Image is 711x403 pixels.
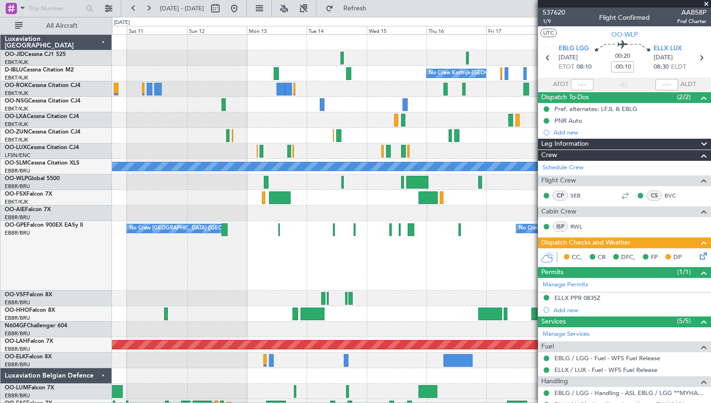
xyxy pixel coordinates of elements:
[5,176,60,182] a: OO-WLPGlobal 5500
[615,52,630,61] span: 00:20
[5,83,80,88] a: OO-ROKCessna Citation CJ4
[654,63,669,72] span: 08:30
[599,13,650,23] div: Flight Confirmed
[598,253,606,262] span: CR
[5,392,30,399] a: EBBR/BRU
[677,316,691,326] span: (5/5)
[5,152,31,159] a: LFSN/ENC
[554,105,637,113] div: Pref. alternates: LFJL & EBLG
[10,18,102,33] button: All Aircraft
[5,198,28,205] a: EBKT/KJK
[5,222,83,228] a: OO-GPEFalcon 900EX EASy II
[5,129,28,135] span: OO-ZUN
[559,44,589,54] span: EBLG LGG
[5,229,30,237] a: EBBR/BRU
[554,366,657,374] a: ELLX / LUX - Fuel - WFS Fuel Release
[335,5,375,12] span: Refresh
[5,67,74,73] a: D-IBLUCessna Citation M2
[5,90,28,97] a: EBKT/KJK
[5,98,28,104] span: OO-NSG
[5,98,80,104] a: OO-NSGCessna Citation CJ4
[127,26,187,34] div: Sat 11
[129,221,287,236] div: No Crew [GEOGRAPHIC_DATA] ([GEOGRAPHIC_DATA] National)
[5,385,28,391] span: OO-LUM
[553,306,706,314] div: Add new
[677,8,706,17] span: AAB58P
[5,308,29,313] span: OO-HHO
[654,53,673,63] span: [DATE]
[5,83,28,88] span: OO-ROK
[553,128,706,136] div: Add new
[114,19,130,27] div: [DATE]
[543,163,584,173] a: Schedule Crew
[5,160,79,166] a: OO-SLMCessna Citation XLS
[5,114,79,119] a: OO-LXACessna Citation CJ4
[611,30,638,40] span: OO-WLP
[486,26,546,34] div: Fri 17
[680,80,696,89] span: ALDT
[321,1,378,16] button: Refresh
[541,175,576,186] span: Flight Crew
[673,253,682,262] span: DP
[543,8,565,17] span: 537620
[5,323,27,329] span: N604GF
[553,80,569,89] span: ATOT
[160,4,204,13] span: [DATE] - [DATE]
[24,23,99,29] span: All Aircraft
[5,339,53,344] a: OO-LAHFalcon 7X
[541,139,589,150] span: Leg Information
[543,17,565,25] span: 1/9
[5,299,30,306] a: EBBR/BRU
[677,267,691,277] span: (1/1)
[5,354,52,360] a: OO-ELKFalcon 8X
[654,44,682,54] span: ELLX LUX
[5,207,51,213] a: OO-AIEFalcon 7X
[543,280,588,290] a: Manage Permits
[5,176,28,182] span: OO-WLP
[540,29,557,37] button: UTC
[554,354,660,362] a: EBLG / LGG - Fuel - WFS Fuel Release
[5,129,80,135] a: OO-ZUNCessna Citation CJ4
[429,66,526,80] div: No Crew Kortrijk-[GEOGRAPHIC_DATA]
[541,150,557,161] span: Crew
[5,323,67,329] a: N604GFChallenger 604
[553,221,568,232] div: ISP
[5,145,79,150] a: OO-LUXCessna Citation CJ4
[554,389,706,397] a: EBLG / LGG - Handling - ASL EBLG / LGG **MYHANDLING**
[559,53,578,63] span: [DATE]
[5,292,52,298] a: OO-VSFFalcon 8X
[570,222,592,231] a: RWL
[5,214,30,221] a: EBBR/BRU
[5,292,26,298] span: OO-VSF
[5,136,28,143] a: EBKT/KJK
[647,190,662,201] div: CS
[571,79,593,90] input: --:--
[5,59,28,66] a: EBKT/KJK
[5,145,27,150] span: OO-LUX
[621,253,635,262] span: DFC,
[5,114,27,119] span: OO-LXA
[553,190,568,201] div: CP
[5,354,26,360] span: OO-ELK
[5,167,30,174] a: EBBR/BRU
[671,63,686,72] span: ELDT
[541,92,589,103] span: Dispatch To-Dos
[5,207,25,213] span: OO-AIE
[554,294,600,302] div: ELLX PPR 0835Z
[5,183,30,190] a: EBBR/BRU
[541,267,563,278] span: Permits
[29,1,83,16] input: Trip Number
[5,67,23,73] span: D-IBLU
[554,117,582,125] div: PNR Auto
[187,26,247,34] div: Sun 12
[5,191,26,197] span: OO-FSX
[519,221,676,236] div: No Crew [GEOGRAPHIC_DATA] ([GEOGRAPHIC_DATA] National)
[677,92,691,102] span: (2/2)
[5,339,27,344] span: OO-LAH
[307,26,366,34] div: Tue 14
[427,26,486,34] div: Thu 16
[5,191,52,197] a: OO-FSXFalcon 7X
[5,160,27,166] span: OO-SLM
[5,52,24,57] span: OO-JID
[5,308,55,313] a: OO-HHOFalcon 8X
